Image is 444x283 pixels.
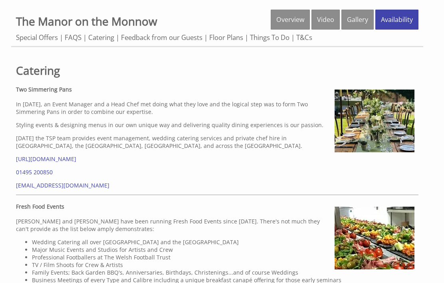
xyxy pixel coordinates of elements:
[16,168,53,176] a: 01495 200850
[16,217,418,233] p: [PERSON_NAME] and [PERSON_NAME] have been running Fresh Food Events since [DATE]. There's not muc...
[65,33,81,42] a: FAQS
[88,33,114,42] a: Catering
[209,33,243,42] a: Floor Plans
[16,100,418,116] p: In [DATE], an Event Manager and a Head Chef met doing what they love and the logical step was to ...
[296,33,312,42] a: T&Cs
[16,63,418,78] a: Catering
[311,10,340,30] a: Video
[32,253,418,261] li: Professional Footballers at The Welsh Football Trust
[341,10,374,30] a: Gallery
[121,33,202,42] a: Feedback from our Guests
[16,86,418,93] h4: Two Simmering Pans
[16,33,58,42] a: Special Offers
[16,134,418,149] p: [DATE] the TSP team provides event management, wedding catering services and private chef hire in...
[32,238,418,246] li: Wedding Catering all over [GEOGRAPHIC_DATA] and the [GEOGRAPHIC_DATA]
[16,203,418,210] h4: Fresh Food Events
[32,261,418,269] li: TV / Film Shoots for Crew & Artists
[16,155,76,163] a: [URL][DOMAIN_NAME]
[32,269,418,276] li: Family Events; Back Garden BBQ's, Anniversaries, Birthdays, Christenings...and of course Weddings
[16,121,418,129] p: ​Styling events & designing menus in our own unique way and delivering quality dining experiences...
[250,33,289,42] a: Things To Do
[271,10,310,30] a: Overview
[375,10,418,30] a: Availability
[32,246,418,253] li: Major Music Events and Studios for Artists and Crew
[16,14,157,29] a: The Manor on the Monnow
[16,181,109,189] a: [EMAIL_ADDRESS][DOMAIN_NAME]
